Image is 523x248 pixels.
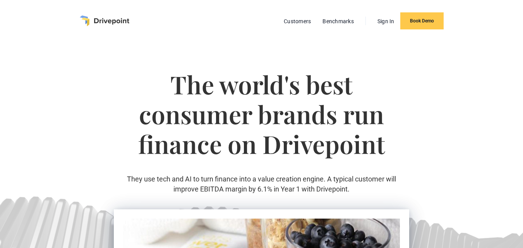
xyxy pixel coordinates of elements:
a: Benchmarks [319,16,358,26]
p: They use tech and AI to turn finance into a value creation engine. A typical customer will improv... [114,174,409,193]
a: Sign In [374,16,398,26]
a: Book Demo [400,12,444,29]
a: Customers [280,16,315,26]
a: home [80,15,129,26]
h1: The world's best consumer brands run finance on Drivepoint [114,70,409,174]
